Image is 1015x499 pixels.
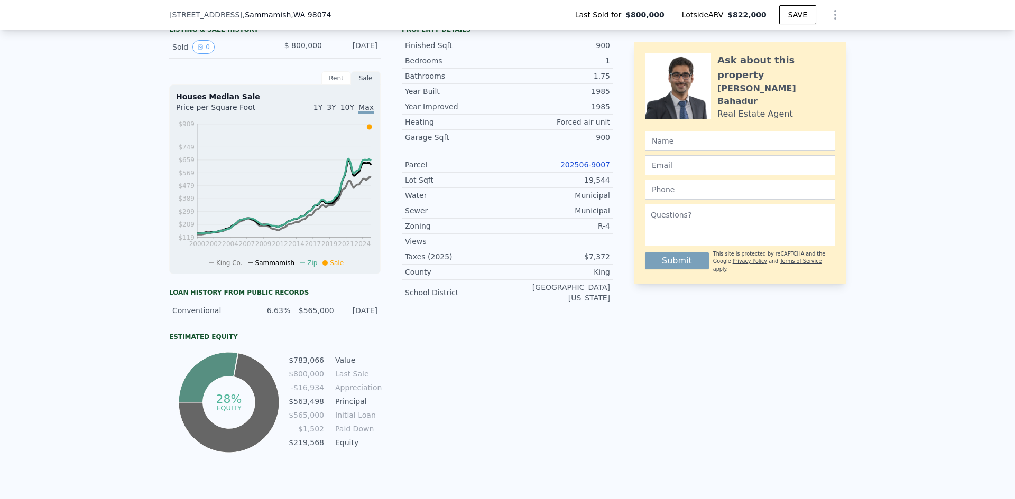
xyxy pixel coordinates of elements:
div: Conventional [172,305,247,316]
tspan: $659 [178,156,195,164]
div: 900 [508,40,610,51]
div: LISTING & SALE HISTORY [169,25,381,36]
div: Bathrooms [405,71,508,81]
tspan: $569 [178,170,195,177]
div: Taxes (2025) [405,251,508,262]
div: [DATE] [340,305,377,316]
td: Appreciation [333,382,381,393]
div: [DATE] [330,40,377,54]
span: $ 800,000 [284,41,322,50]
tspan: 2004 [222,240,238,248]
button: SAVE [779,5,816,24]
div: Municipal [508,205,610,216]
div: Parcel [405,159,508,170]
a: Privacy Policy [733,258,767,264]
td: Paid Down [333,423,381,435]
span: , WA 98074 [291,11,331,19]
tspan: 2007 [239,240,255,248]
div: 6.63% [253,305,290,316]
td: Initial Loan [333,409,381,421]
td: -$16,934 [288,382,325,393]
div: Real Estate Agent [717,108,793,120]
tspan: $909 [178,120,195,128]
div: Forced air unit [508,117,610,127]
div: Estimated Equity [169,333,381,341]
span: $800,000 [625,10,665,20]
span: Sale [330,259,344,267]
tspan: $479 [178,182,195,190]
tspan: $389 [178,195,195,202]
tspan: 2000 [189,240,206,248]
span: King Co. [216,259,243,267]
div: 1985 [508,86,610,97]
td: $783,066 [288,354,325,366]
tspan: equity [216,403,242,411]
span: [STREET_ADDRESS] [169,10,243,20]
div: 1.75 [508,71,610,81]
span: Max [358,103,374,114]
div: Sewer [405,205,508,216]
div: 1985 [508,101,610,112]
span: Sammamish [255,259,295,267]
a: 202506-9007 [560,161,610,169]
div: King [508,267,610,277]
div: School District [405,287,508,298]
button: Submit [645,252,709,269]
td: $800,000 [288,368,325,380]
div: 19,544 [508,175,610,185]
div: Heating [405,117,508,127]
tspan: 2014 [288,240,304,248]
tspan: $299 [178,208,195,215]
div: Rent [321,71,351,85]
input: Email [645,155,835,175]
td: $1,502 [288,423,325,435]
td: Last Sale [333,368,381,380]
div: 900 [508,132,610,143]
td: $563,498 [288,396,325,407]
div: Zoning [405,221,508,231]
tspan: $119 [178,234,195,241]
tspan: 2017 [305,240,321,248]
tspan: 2009 [255,240,272,248]
div: 1 [508,55,610,66]
span: Zip [307,259,317,267]
div: [PERSON_NAME] Bahadur [717,82,835,108]
td: Principal [333,396,381,407]
td: Equity [333,437,381,448]
div: Houses Median Sale [176,91,374,102]
div: $565,000 [297,305,334,316]
tspan: 2024 [355,240,371,248]
div: Municipal [508,190,610,201]
tspan: 2002 [206,240,222,248]
div: Year Improved [405,101,508,112]
div: Garage Sqft [405,132,508,143]
div: $7,372 [508,251,610,262]
td: Value [333,354,381,366]
span: $822,000 [727,11,767,19]
span: Last Sold for [575,10,626,20]
div: Year Built [405,86,508,97]
div: Views [405,236,508,247]
button: View historical data [192,40,215,54]
span: 1Y [313,103,322,111]
div: Bedrooms [405,55,508,66]
button: Show Options [825,4,846,25]
span: 3Y [327,103,336,111]
div: [GEOGRAPHIC_DATA][US_STATE] [508,282,610,303]
div: This site is protected by reCAPTCHA and the Google and apply. [713,250,835,273]
tspan: $749 [178,144,195,151]
div: R-4 [508,221,610,231]
div: Loan history from public records [169,288,381,297]
span: 10Y [340,103,354,111]
tspan: 2021 [338,240,354,248]
tspan: 28% [216,392,242,406]
td: $565,000 [288,409,325,421]
tspan: $209 [178,221,195,228]
input: Phone [645,180,835,200]
div: Lot Sqft [405,175,508,185]
div: County [405,267,508,277]
div: Ask about this property [717,53,835,82]
div: Finished Sqft [405,40,508,51]
input: Name [645,131,835,151]
span: Lotside ARV [682,10,727,20]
